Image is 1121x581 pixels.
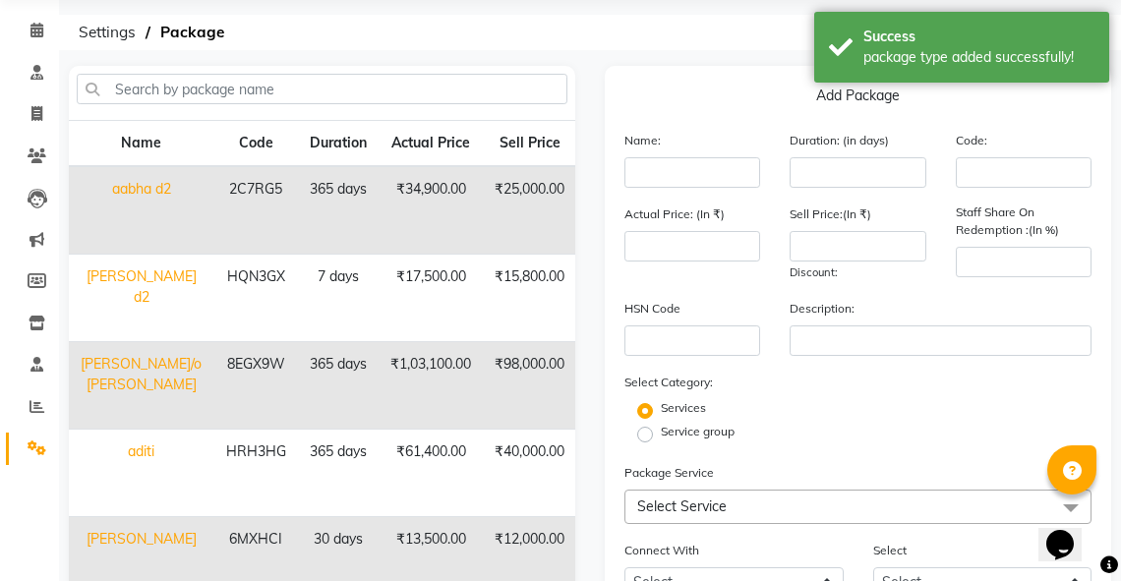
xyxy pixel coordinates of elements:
td: 365 days [298,430,379,517]
td: HQN3GX [213,255,298,342]
label: Duration: (in days) [790,132,889,149]
span: Select Service [637,497,727,515]
td: ₹34,900.00 [379,166,483,255]
td: aabha d2 [69,166,213,255]
label: Sell Price:(In ₹) [790,205,871,223]
td: ₹15,800.00 [483,255,576,342]
td: aditi [69,430,213,517]
td: ₹40,000.00 [483,430,576,517]
input: Search by package name [77,74,567,104]
iframe: chat widget [1038,502,1101,561]
th: Duration [298,121,379,167]
th: Code [213,121,298,167]
label: Connect With [624,542,699,559]
label: Select [873,542,907,559]
td: ₹1,03,100.00 [379,342,483,430]
label: Services [661,399,706,417]
label: Staff Share On Redemption :(In %) [956,203,1091,239]
div: Success [863,27,1094,47]
th: Sell Price [483,121,576,167]
p: Add Package [624,86,1091,114]
td: [PERSON_NAME] d2 [69,255,213,342]
td: ₹61,400.00 [379,430,483,517]
td: 365 days [298,166,379,255]
span: Settings [69,15,146,50]
td: [PERSON_NAME]/o [PERSON_NAME] [69,342,213,430]
td: ₹25,000.00 [483,166,576,255]
label: HSN Code [624,300,680,318]
label: Actual Price: (In ₹) [624,205,725,223]
td: ₹17,500.00 [379,255,483,342]
td: HRH3HG [213,430,298,517]
div: package type added successfully! [863,47,1094,68]
td: 365 days [298,342,379,430]
span: Discount: [790,265,838,279]
label: Code: [956,132,987,149]
span: Package [150,15,234,50]
th: Name [69,121,213,167]
td: 7 days [298,255,379,342]
td: 8EGX9W [213,342,298,430]
label: Name: [624,132,661,149]
td: ₹98,000.00 [483,342,576,430]
label: Service group [661,423,735,440]
label: Select Category: [624,374,713,391]
th: Actual Price [379,121,483,167]
label: Package Service [624,464,714,482]
td: 2C7RG5 [213,166,298,255]
label: Description: [790,300,855,318]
